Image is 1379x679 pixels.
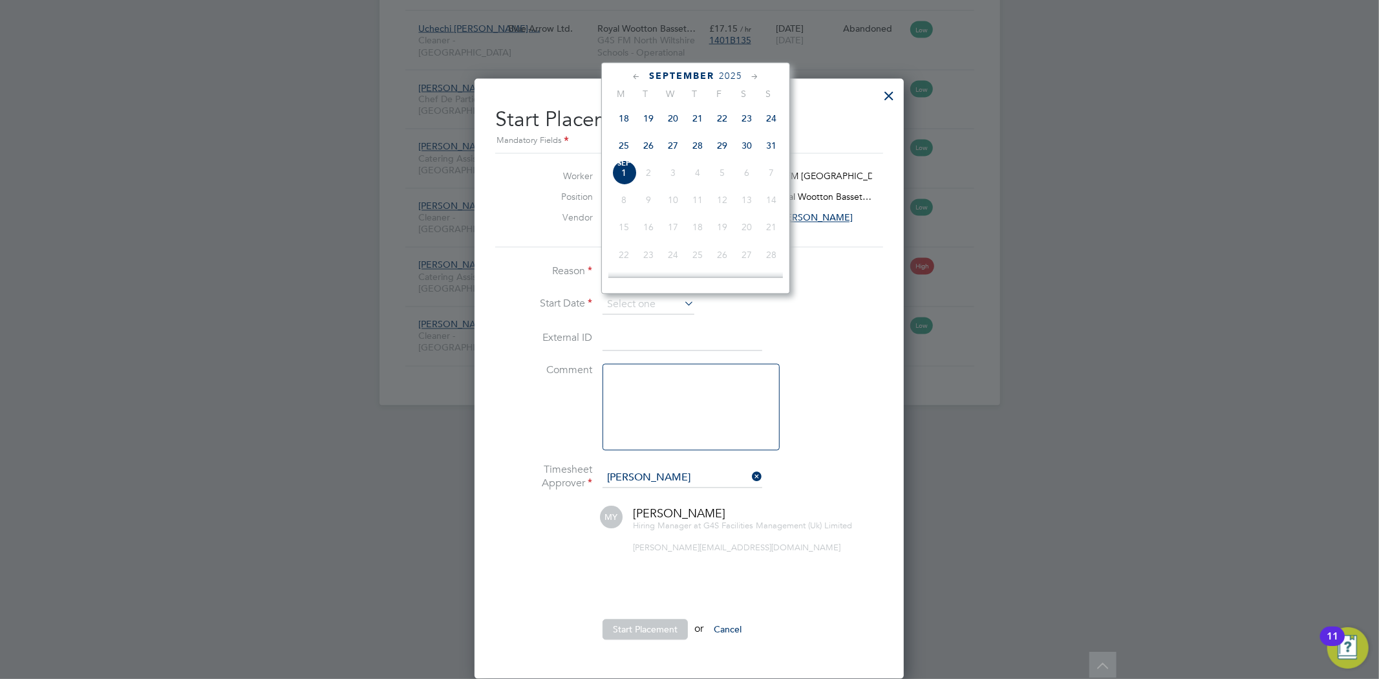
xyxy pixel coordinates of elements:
span: 6 [734,160,759,185]
span: 3 [661,160,685,185]
button: Start Placement [603,620,688,640]
span: 7 [759,160,784,185]
label: Comment [495,364,592,378]
input: Select one [603,296,694,315]
span: MY [600,506,623,529]
div: 11 [1327,636,1338,653]
span: 13 [734,188,759,212]
label: Vendor [522,212,593,224]
span: Hiring Manager at [633,521,701,532]
label: External ID [495,332,592,345]
span: 26 [710,242,734,267]
button: Cancel [703,620,752,640]
span: 31 [759,133,784,158]
span: 19 [636,106,661,131]
span: 27 [661,133,685,158]
span: 22 [710,106,734,131]
label: Start Date [495,297,592,311]
span: 12 [710,188,734,212]
span: 2025 [719,70,742,81]
span: 30 [734,133,759,158]
span: [PERSON_NAME][EMAIL_ADDRESS][DOMAIN_NAME] [633,543,840,554]
input: Search for... [603,469,762,488]
span: 10 [661,188,685,212]
label: Worker [522,171,593,182]
span: M [608,89,633,100]
span: 18 [612,106,636,131]
span: 24 [759,106,784,131]
li: or [495,620,883,653]
button: Open Resource Center, 11 new notifications [1327,627,1369,669]
span: S [731,89,756,100]
span: 28 [759,242,784,267]
span: Sep [612,160,636,167]
span: 17 [661,215,685,239]
span: G4S Facilities Management (Uk) Limited [703,521,852,532]
span: 15 [612,215,636,239]
span: W [657,89,682,100]
span: 4 [685,160,710,185]
label: Timesheet Approver [495,464,592,491]
span: 16 [636,215,661,239]
label: Reason [495,265,592,279]
span: 29 [710,133,734,158]
span: [PERSON_NAME] [778,212,853,224]
label: Position [522,191,593,203]
div: Mandatory Fields [495,134,883,148]
span: 5 [710,160,734,185]
span: 21 [759,215,784,239]
span: 1 [612,160,636,185]
span: F [707,89,731,100]
span: 11 [685,188,710,212]
span: 20 [661,106,685,131]
span: Royal Wootton Basset… [774,191,871,203]
span: 26 [636,133,661,158]
span: 25 [612,133,636,158]
span: 25 [685,242,710,267]
span: [PERSON_NAME] [633,506,725,521]
span: 9 [636,188,661,212]
span: 22 [612,242,636,267]
span: G4S FM [GEOGRAPHIC_DATA]… [765,171,903,182]
span: 2 [636,160,661,185]
span: T [682,89,707,100]
span: S [756,89,780,100]
span: T [633,89,657,100]
span: 28 [685,133,710,158]
span: 30 [636,270,661,294]
span: September [649,70,714,81]
span: 8 [612,188,636,212]
span: 27 [734,242,759,267]
span: 23 [734,106,759,131]
h2: Start Placement 302411 [495,97,883,148]
span: 24 [661,242,685,267]
span: 29 [612,270,636,294]
span: 23 [636,242,661,267]
span: 20 [734,215,759,239]
span: 19 [710,215,734,239]
span: 18 [685,215,710,239]
span: 14 [759,188,784,212]
span: 21 [685,106,710,131]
